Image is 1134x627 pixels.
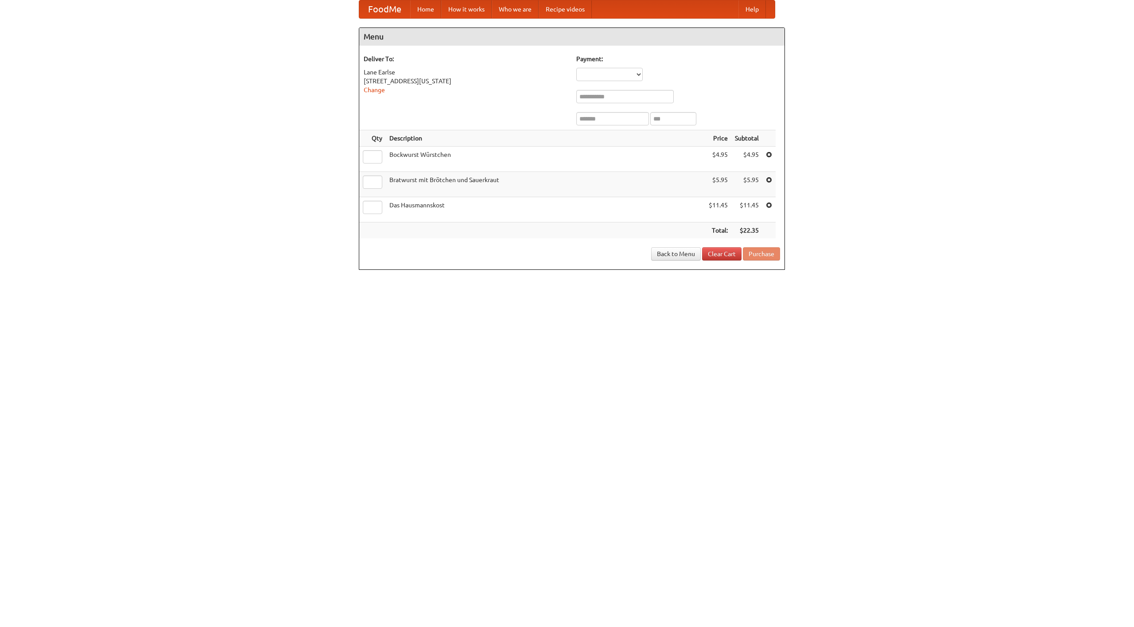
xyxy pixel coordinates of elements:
[705,222,731,239] th: Total:
[386,147,705,172] td: Bockwurst Würstchen
[359,28,784,46] h4: Menu
[364,77,567,86] div: [STREET_ADDRESS][US_STATE]
[651,247,701,261] a: Back to Menu
[386,172,705,197] td: Bratwurst mit Brötchen und Sauerkraut
[364,68,567,77] div: Lane Earlse
[731,172,762,197] td: $5.95
[576,55,780,63] h5: Payment:
[738,0,766,18] a: Help
[410,0,441,18] a: Home
[441,0,492,18] a: How it works
[705,172,731,197] td: $5.95
[705,197,731,222] td: $11.45
[364,55,567,63] h5: Deliver To:
[364,86,385,93] a: Change
[386,130,705,147] th: Description
[359,0,410,18] a: FoodMe
[492,0,539,18] a: Who we are
[731,197,762,222] td: $11.45
[705,147,731,172] td: $4.95
[702,247,742,261] a: Clear Cart
[705,130,731,147] th: Price
[731,147,762,172] td: $4.95
[731,222,762,239] th: $22.35
[731,130,762,147] th: Subtotal
[386,197,705,222] td: Das Hausmannskost
[539,0,592,18] a: Recipe videos
[359,130,386,147] th: Qty
[743,247,780,261] button: Purchase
